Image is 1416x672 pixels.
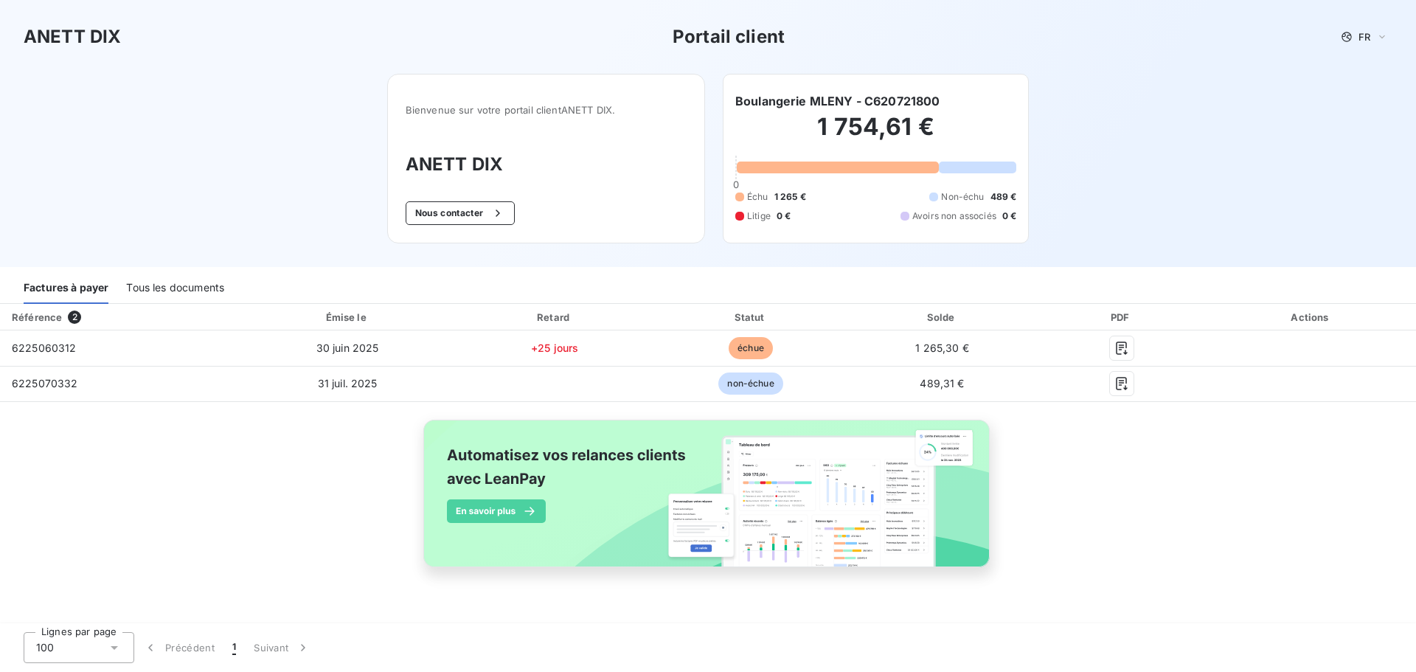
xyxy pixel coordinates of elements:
[12,342,77,354] span: 6225060312
[657,310,845,325] div: Statut
[777,209,791,223] span: 0 €
[850,310,1033,325] div: Solde
[920,377,964,389] span: 489,31 €
[673,24,785,50] h3: Portail client
[68,311,81,324] span: 2
[531,342,578,354] span: +25 jours
[243,310,453,325] div: Émise le
[24,24,121,50] h3: ANETT DIX
[735,112,1016,156] h2: 1 754,61 €
[406,151,687,178] h3: ANETT DIX
[912,209,996,223] span: Avoirs non associés
[1209,310,1413,325] div: Actions
[718,373,782,395] span: non-échue
[12,377,78,389] span: 6225070332
[134,632,223,663] button: Précédent
[232,640,236,655] span: 1
[747,209,771,223] span: Litige
[12,311,62,323] div: Référence
[223,632,245,663] button: 1
[245,632,319,663] button: Suivant
[406,201,515,225] button: Nous contacter
[915,342,969,354] span: 1 265,30 €
[774,190,806,204] span: 1 265 €
[747,190,768,204] span: Échu
[735,92,940,110] h6: Boulangerie MLENY - C620721800
[24,273,108,304] div: Factures à payer
[733,179,739,190] span: 0
[729,337,773,359] span: échue
[1358,31,1370,43] span: FR
[459,310,651,325] div: Retard
[1002,209,1016,223] span: 0 €
[941,190,984,204] span: Non-échu
[316,342,379,354] span: 30 juin 2025
[36,640,54,655] span: 100
[990,190,1017,204] span: 489 €
[318,377,378,389] span: 31 juil. 2025
[410,411,1006,592] img: banner
[126,273,224,304] div: Tous les documents
[406,104,687,116] span: Bienvenue sur votre portail client ANETT DIX .
[1040,310,1204,325] div: PDF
